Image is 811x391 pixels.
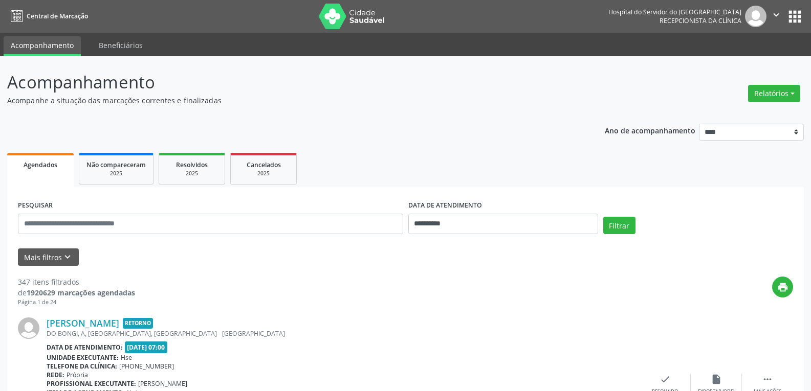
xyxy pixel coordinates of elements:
button: print [772,277,793,297]
a: Central de Marcação [7,8,88,25]
button: Mais filtroskeyboard_arrow_down [18,248,79,266]
i:  [762,374,773,385]
span: Não compareceram [86,160,146,169]
span: [PHONE_NUMBER] [119,362,174,371]
img: img [745,6,766,27]
img: img [18,317,39,339]
i: print [777,282,788,293]
span: Retorno [123,318,153,329]
i:  [771,9,782,20]
p: Acompanhamento [7,70,565,95]
b: Unidade executante: [47,353,119,362]
span: Central de Marcação [27,12,88,20]
span: Cancelados [247,160,281,169]
div: 347 itens filtrados [18,277,135,287]
button: Filtrar [603,217,635,234]
div: 2025 [86,170,146,177]
i: keyboard_arrow_down [62,251,73,263]
span: [DATE] 07:00 [125,341,168,353]
span: Própria [67,371,88,379]
b: Rede: [47,371,64,379]
a: [PERSON_NAME] [47,317,119,329]
strong: 1920629 marcações agendadas [27,288,135,297]
span: Recepcionista da clínica [660,16,741,25]
label: PESQUISAR [18,198,53,214]
b: Telefone da clínica: [47,362,117,371]
p: Ano de acompanhamento [605,124,695,136]
label: DATA DE ATENDIMENTO [408,198,482,214]
div: 2025 [166,170,217,177]
span: Resolvidos [176,160,208,169]
span: [PERSON_NAME] [138,379,187,388]
i: insert_drive_file [711,374,722,385]
div: de [18,287,135,298]
a: Acompanhamento [4,36,81,56]
div: DO BONGI, A, [GEOGRAPHIC_DATA], [GEOGRAPHIC_DATA] - [GEOGRAPHIC_DATA] [47,329,640,338]
button:  [766,6,786,27]
p: Acompanhe a situação das marcações correntes e finalizadas [7,95,565,106]
i: check [660,374,671,385]
b: Profissional executante: [47,379,136,388]
div: Página 1 de 24 [18,298,135,307]
button: apps [786,8,804,26]
a: Beneficiários [92,36,150,54]
span: Hse [121,353,132,362]
button: Relatórios [748,85,800,102]
div: 2025 [238,170,289,177]
div: Hospital do Servidor do [GEOGRAPHIC_DATA] [608,8,741,16]
b: Data de atendimento: [47,343,123,352]
span: Agendados [24,160,57,169]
